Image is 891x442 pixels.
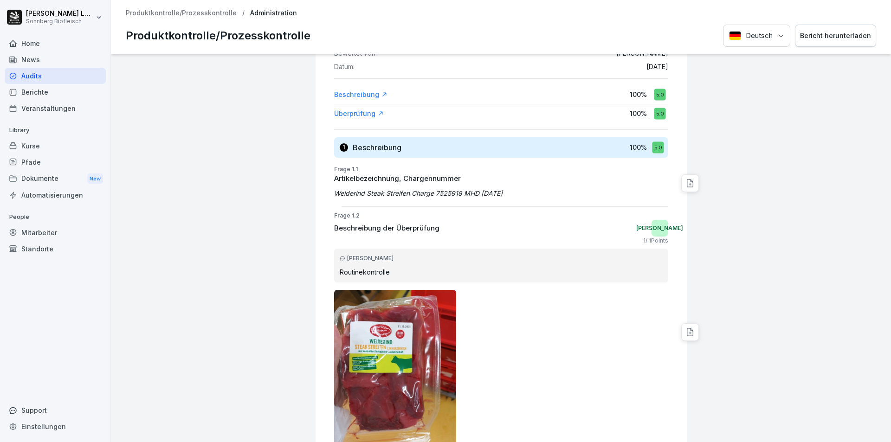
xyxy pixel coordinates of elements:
[242,9,245,17] p: /
[334,165,668,173] p: Frage 1.1
[5,68,106,84] a: Audits
[5,123,106,138] p: Library
[5,224,106,241] a: Mitarbeiter
[652,220,668,237] div: [PERSON_NAME]
[630,109,647,118] p: 100 %
[334,109,384,118] a: Überprüfung
[5,84,106,100] a: Berichte
[654,108,665,119] div: 5.0
[5,51,106,68] a: News
[800,31,871,41] div: Bericht herunterladen
[334,173,668,184] p: Artikelbezeichnung, Chargennummer
[340,267,663,277] p: Routinekontrolle
[5,241,106,257] a: Standorte
[334,188,668,198] p: Weiderind Steak Streifen Charge 7525918 MHD [DATE]
[5,210,106,224] p: People
[334,90,387,99] a: Beschreibung
[746,31,773,41] p: Deutsch
[126,27,310,44] p: Produktkontrolle/Prozesskontrolle
[5,402,106,418] div: Support
[5,170,106,187] a: DokumenteNew
[5,35,106,51] a: Home
[652,141,664,153] div: 5.0
[5,418,106,435] a: Einstellungen
[630,142,647,152] p: 100 %
[5,187,106,203] a: Automatisierungen
[334,63,355,71] p: Datum:
[5,138,106,154] a: Kurse
[87,173,103,184] div: New
[334,211,668,220] p: Frage 1.2
[5,100,106,116] a: Veranstaltungen
[353,142,401,153] h3: Beschreibung
[723,25,790,47] button: Language
[340,254,663,263] div: [PERSON_NAME]
[126,9,237,17] a: Produktkontrolle/Prozesskontrolle
[630,90,647,99] p: 100 %
[26,10,94,18] p: [PERSON_NAME] Lumetsberger
[5,154,106,170] a: Pfade
[729,31,741,40] img: Deutsch
[654,89,665,100] div: 5.0
[643,237,668,245] p: 1 / 1 Points
[26,18,94,25] p: Sonnberg Biofleisch
[340,143,348,152] div: 1
[334,223,439,234] p: Beschreibung der Überprüfung
[646,63,668,71] p: [DATE]
[795,25,876,47] button: Bericht herunterladen
[250,9,297,17] p: Administration
[5,170,106,187] div: Dokumente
